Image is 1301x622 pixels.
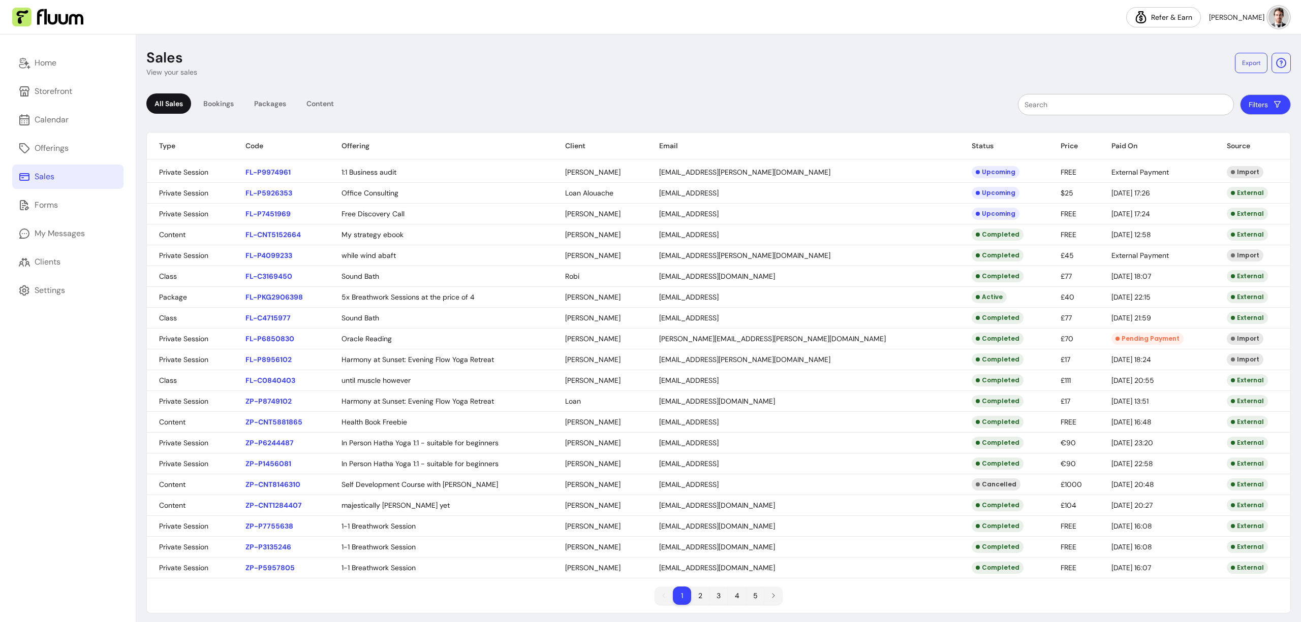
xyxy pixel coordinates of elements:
div: Pending Payment [1111,333,1184,345]
span: 1-1 Breathwork Session [342,521,416,531]
span: Private Session [159,188,208,198]
a: My Messages [12,221,123,246]
span: £17 [1061,397,1070,406]
div: Forms [35,199,58,211]
span: [PERSON_NAME] [565,501,621,510]
a: Calendar [12,108,123,132]
div: Import [1227,166,1263,178]
p: FL-C3169450 [245,271,324,281]
span: [EMAIL_ADDRESS][DOMAIN_NAME] [659,501,775,510]
span: £111 [1061,376,1071,385]
span: [DATE] 18:07 [1111,272,1151,281]
th: Type [147,133,233,159]
img: Fluum Logo [12,8,83,27]
span: [DATE] 12:58 [1111,230,1151,239]
div: Sales [35,171,54,183]
div: External [1227,395,1268,407]
span: Content [159,417,185,427]
div: Completed [972,541,1024,553]
div: Completed [972,228,1024,241]
span: £77 [1061,272,1072,281]
span: [EMAIL_ADDRESS] [659,459,719,468]
span: Sound Bath [342,313,379,322]
span: [PERSON_NAME][EMAIL_ADDRESS][PERSON_NAME][DOMAIN_NAME] [659,334,886,343]
span: [PERSON_NAME] [565,376,621,385]
div: External [1227,457,1268,470]
span: Content [159,501,185,510]
span: [PERSON_NAME] [565,438,621,447]
span: Private Session [159,168,208,177]
button: avatar[PERSON_NAME] [1209,7,1289,27]
span: [DATE] 16:48 [1111,417,1152,427]
p: ZP-CNT5881865 [245,417,324,427]
p: FL-P6850830 [245,334,324,344]
div: Completed [972,312,1024,324]
div: External [1227,291,1268,303]
div: Upcoming [972,187,1019,199]
th: Paid On [1099,133,1215,159]
p: FL-CNT5152664 [245,230,324,240]
p: Sales [146,49,183,67]
div: External [1227,187,1268,199]
th: Code [233,133,330,159]
span: [DATE] 22:15 [1111,292,1151,302]
button: Filters [1240,94,1291,115]
span: Harmony at Sunset: Evening Flow Yoga Retreat [342,397,494,406]
span: Oracle Reading [342,334,392,343]
a: Refer & Earn [1126,7,1201,27]
div: Bookings [195,93,242,114]
span: Sound Bath [342,272,379,281]
span: FREE [1061,563,1076,572]
div: External [1227,312,1268,324]
th: Email [647,133,959,159]
div: External [1227,499,1268,511]
span: [PERSON_NAME] [565,292,621,302]
img: avatar [1268,7,1289,27]
div: Completed [972,249,1024,261]
span: [PERSON_NAME] [565,459,621,468]
span: External Payment [1111,168,1169,177]
span: £104 [1061,501,1076,510]
span: [EMAIL_ADDRESS][DOMAIN_NAME] [659,272,775,281]
span: External Payment [1111,251,1169,260]
p: ZP-P5957805 [245,563,324,573]
a: Offerings [12,136,123,160]
div: Completed [972,333,1024,345]
th: Offering [329,133,553,159]
span: Private Session [159,334,208,343]
button: Export [1235,53,1267,73]
div: External [1227,478,1268,490]
span: while wind abaft [342,251,396,260]
p: ZP-CNT1284407 [245,500,324,510]
p: FL-P5926353 [245,188,324,198]
span: Private Session [159,438,208,447]
span: 1-1 Breathwork Session [342,563,416,572]
span: [DATE] 16:08 [1111,542,1152,551]
div: External [1227,520,1268,532]
th: Price [1048,133,1099,159]
div: Offerings [35,142,69,154]
div: External [1227,416,1268,428]
div: Import [1227,353,1263,366]
p: ZP-P3135246 [245,542,324,552]
div: My Messages [35,227,85,240]
li: pagination item 2 [691,586,709,605]
div: Completed [972,270,1024,282]
span: [PERSON_NAME] [565,334,621,343]
span: 1:1 Business audit [342,168,396,177]
span: [DATE] 16:07 [1111,563,1151,572]
p: FL-PKG2906398 [245,292,324,302]
span: Free Discovery Call [342,209,405,218]
input: Search [1025,100,1227,110]
span: [DATE] 22:58 [1111,459,1153,468]
p: FL-C0840403 [245,375,324,385]
span: [PERSON_NAME] [565,480,621,489]
span: [DATE] 17:26 [1111,188,1150,198]
li: pagination item 3 [709,586,728,605]
div: Completed [972,395,1024,407]
span: My strategy ebook [342,230,404,239]
span: [PERSON_NAME] [565,542,621,551]
span: £1000 [1061,480,1082,489]
div: Clients [35,256,60,268]
span: [DATE] 16:08 [1111,521,1152,531]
